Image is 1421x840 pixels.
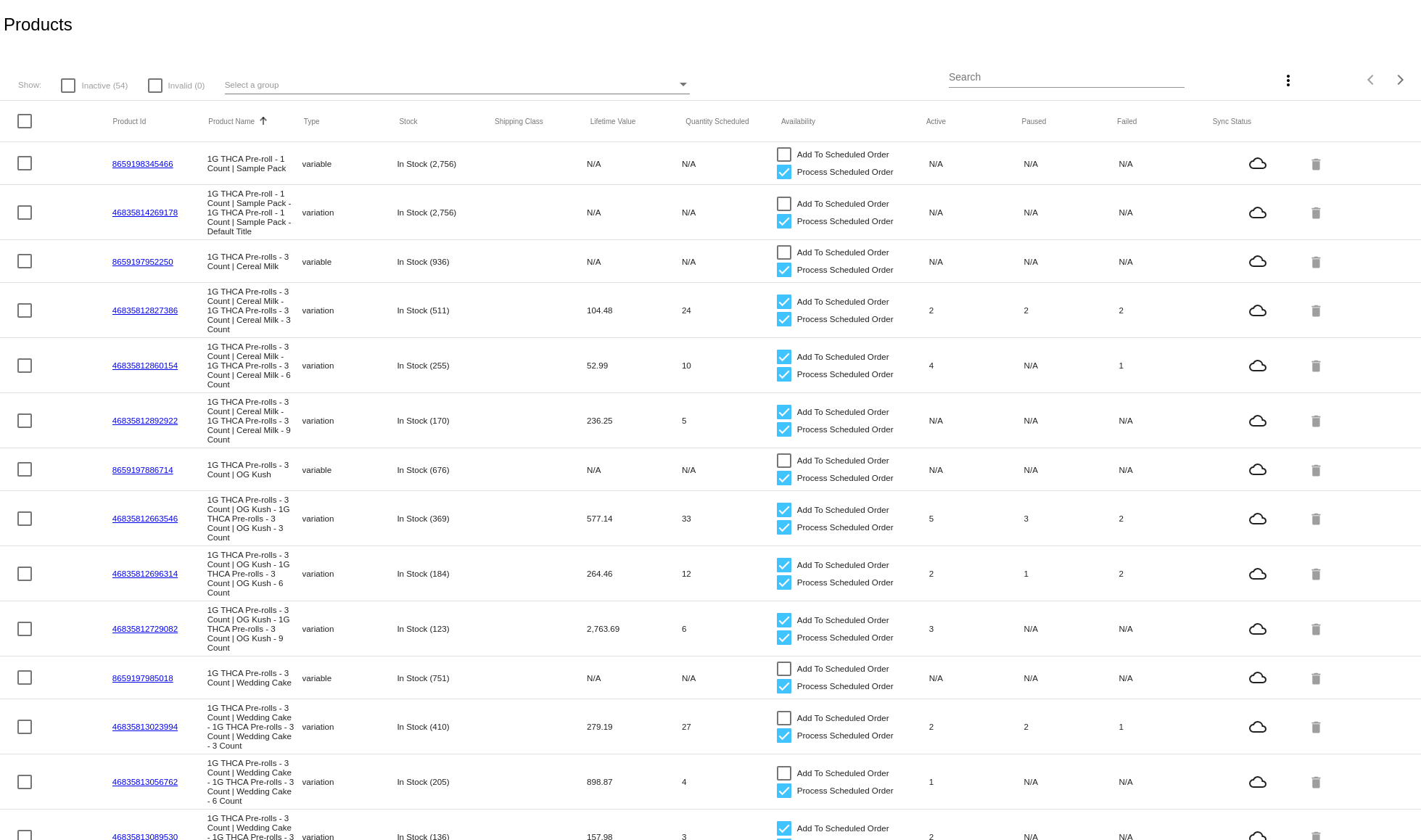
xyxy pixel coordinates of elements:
mat-cell: In Stock (255) [397,357,492,374]
span: Process Scheduled Order [797,727,894,744]
mat-cell: N/A [929,253,1024,270]
mat-cell: variation [302,510,398,527]
mat-cell: 2 [1119,565,1214,582]
mat-cell: N/A [1119,670,1214,686]
mat-cell: N/A [1024,670,1119,686]
mat-icon: cloud_queue [1214,302,1301,319]
mat-cell: 1G THCA Pre-rolls - 3 Count | Cereal Milk - 1G THCA Pre-rolls - 3 Count | Cereal Milk - 3 Count [207,283,302,337]
span: Process Scheduled Order [797,519,894,536]
a: 46835812860154 [112,361,178,370]
button: Change sorting for ExternalId [113,117,147,125]
mat-cell: 898.87 [587,773,682,790]
span: Add To Scheduled Order [797,244,889,261]
mat-icon: cloud_queue [1214,412,1301,429]
span: Process Scheduled Order [797,310,894,328]
mat-cell: 577.14 [587,510,682,527]
mat-cell: 1 [1024,565,1119,582]
mat-cell: 27 [682,718,777,735]
button: Change sorting for TotalQuantityFailed [1117,117,1137,125]
mat-cell: N/A [587,253,682,270]
mat-cell: 2 [929,718,1024,735]
span: Process Scheduled Order [797,629,894,646]
a: 46835812663546 [112,514,178,523]
mat-cell: In Stock (170) [397,412,492,429]
mat-cell: N/A [1024,412,1119,429]
mat-cell: 4 [929,357,1024,374]
mat-cell: 236.25 [587,412,682,429]
mat-cell: N/A [1119,155,1214,172]
mat-cell: In Stock (123) [397,620,492,637]
button: Change sorting for ShippingClass [495,117,543,125]
span: Process Scheduled Order [797,678,894,695]
mat-cell: 5 [682,412,777,429]
mat-cell: 1G THCA Pre-roll - 1 Count | Sample Pack [207,150,302,176]
mat-cell: variation [302,357,398,374]
mat-cell: 1G THCA Pre-rolls - 3 Count | OG Kush - 1G THCA Pre-rolls - 3 Count | OG Kush - 9 Count [207,601,302,656]
span: Add To Scheduled Order [797,612,889,629]
mat-cell: N/A [1119,412,1214,429]
mat-cell: 3 [1024,510,1119,527]
mat-cell: 2 [1024,302,1119,318]
input: Search [949,72,1185,83]
mat-cell: N/A [682,204,777,221]
mat-cell: 1 [1119,718,1214,735]
mat-cell: variable [302,670,398,686]
mat-cell: In Stock (410) [397,718,492,735]
mat-icon: delete [1309,409,1326,432]
mat-cell: 1 [929,773,1024,790]
mat-cell: 24 [682,302,777,318]
mat-icon: delete [1309,152,1326,175]
mat-header-cell: Availability [781,118,926,125]
span: Process Scheduled Order [797,163,894,181]
mat-cell: N/A [682,461,777,478]
mat-cell: In Stock (205) [397,773,492,790]
a: 46835814269178 [112,207,178,217]
span: Add To Scheduled Order [797,765,889,782]
span: Add To Scheduled Order [797,501,889,519]
mat-cell: 2,763.69 [587,620,682,637]
a: 46835812892922 [112,416,178,425]
mat-cell: 4 [682,773,777,790]
mat-icon: delete [1309,201,1326,223]
mat-cell: N/A [929,670,1024,686]
mat-cell: variation [302,412,398,429]
mat-cell: N/A [587,670,682,686]
mat-cell: N/A [587,155,682,172]
span: Process Scheduled Order [797,782,894,799]
mat-cell: 10 [682,357,777,374]
mat-cell: 279.19 [587,718,682,735]
mat-icon: cloud_queue [1214,510,1301,527]
mat-cell: N/A [1119,461,1214,478]
mat-cell: 1G THCA Pre-roll - 1 Count | Sample Pack - 1G THCA Pre-roll - 1 Count | Sample Pack - Default Title [207,185,302,239]
mat-cell: variable [302,253,398,270]
mat-icon: delete [1309,770,1326,793]
mat-icon: delete [1309,715,1326,738]
mat-cell: In Stock (751) [397,670,492,686]
span: Process Scheduled Order [797,366,894,383]
mat-cell: In Stock (184) [397,565,492,582]
mat-cell: 3 [929,620,1024,637]
mat-icon: delete [1309,299,1326,321]
mat-cell: In Stock (936) [397,253,492,270]
span: Process Scheduled Order [797,574,894,591]
mat-cell: N/A [929,155,1024,172]
button: Previous page [1357,65,1386,94]
mat-cell: N/A [1024,461,1119,478]
h2: Products [4,15,73,35]
mat-cell: 2 [1024,718,1119,735]
span: Add To Scheduled Order [797,660,889,678]
mat-cell: 2 [1119,510,1214,527]
a: 46835812696314 [112,569,178,578]
mat-cell: 1G THCA Pre-rolls - 3 Count | OG Kush [207,456,302,482]
mat-cell: In Stock (369) [397,510,492,527]
mat-icon: cloud_queue [1214,357,1301,374]
mat-cell: N/A [1024,204,1119,221]
mat-cell: 6 [682,620,777,637]
span: Process Scheduled Order [797,213,894,230]
mat-cell: variable [302,461,398,478]
mat-cell: variation [302,302,398,318]
mat-cell: 1G THCA Pre-rolls - 3 Count | Cereal Milk - 1G THCA Pre-rolls - 3 Count | Cereal Milk - 9 Count [207,393,302,448]
a: 8659198345466 [112,159,173,168]
mat-icon: cloud_queue [1214,461,1301,478]
mat-cell: In Stock (676) [397,461,492,478]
